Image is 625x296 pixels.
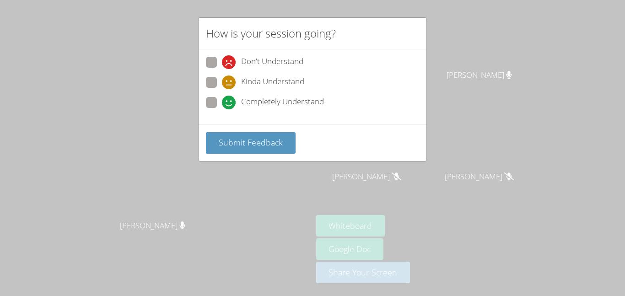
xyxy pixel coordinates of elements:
[241,55,303,69] span: Don't Understand
[206,25,336,42] h2: How is your session going?
[219,137,283,148] span: Submit Feedback
[241,96,324,109] span: Completely Understand
[206,132,296,154] button: Submit Feedback
[241,75,304,89] span: Kinda Understand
